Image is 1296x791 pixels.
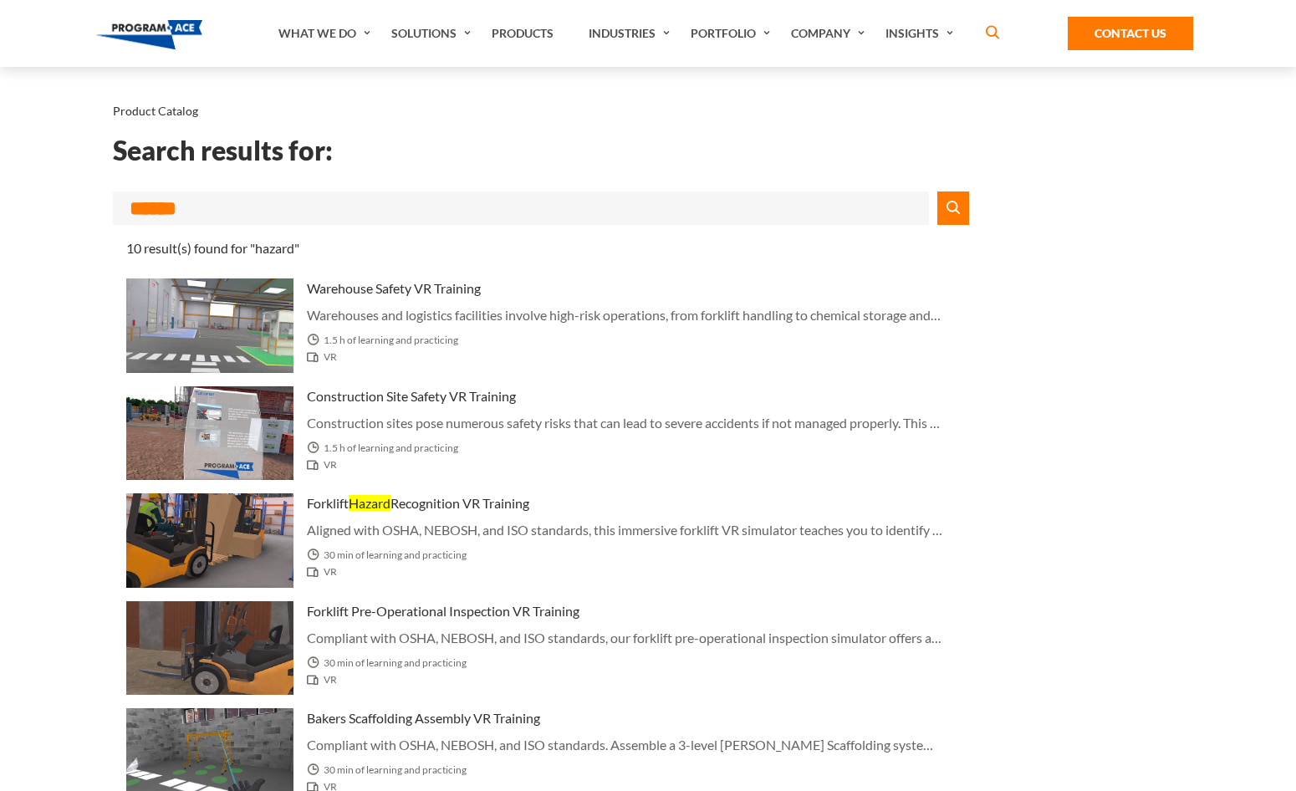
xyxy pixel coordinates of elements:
[307,349,942,365] span: VR
[307,628,942,648] p: Compliant with OSHA, NEBOSH, and ISO standards, our forklift pre-operational inspection simulator...
[113,100,969,122] nav: breadcrumb
[307,601,942,621] h3: Forklift Pre-Operational Inspection VR Training
[307,762,942,778] span: 30 min of learning and practicing
[113,135,969,165] h2: Search results for:
[307,440,942,457] span: 1.5 h of learning and practicing
[307,278,942,299] h3: Warehouse Safety VR Training
[307,413,942,433] p: Construction sites pose numerous safety risks that can lead to severe accidents if not managed pr...
[113,595,969,702] a: Thumbnail - Forklift Pre-Operational Inspection VR Training Forklift Pre-Operational Inspection V...
[307,564,942,580] span: VR
[126,238,956,258] div: 10 result(s) found for "hazard"
[113,380,969,487] a: Thumbnail - Construction Site Safety VR Training Construction Site Safety VR Training Constructio...
[307,547,942,564] span: 30 min of learning and practicing
[113,272,969,380] a: Thumbnail - Warehouse Safety VR Training Warehouse Safety VR Training Warehouses and logistics fa...
[307,520,942,540] p: Aligned with OSHA, NEBOSH, and ISO standards, this immersive forklift VR simulator teaches you to...
[307,493,942,513] h3: Forklift Recognition VR Training
[113,100,198,122] li: Product Catalog
[349,495,390,511] span: Hazard
[307,457,942,473] span: VR
[1068,17,1193,50] a: Contact Us
[307,655,942,671] span: 30 min of learning and practicing
[307,735,942,755] p: Compliant with OSHA, NEBOSH, and ISO standards. Assemble a 3-level [PERSON_NAME] Scaffolding syst...
[113,487,969,595] a: Thumbnail - Forklift Hazard Recognition VR Training ForkliftHazardRecognition VR Training Aligned...
[307,671,942,688] span: VR
[307,305,942,325] p: Warehouses and logistics facilities involve high-risk operations, from forklift handling to chemi...
[96,20,202,49] img: Program-Ace
[307,386,942,406] h3: Construction Site Safety VR Training
[307,708,942,728] h3: Bakers Scaffolding Assembly VR Training
[307,332,942,349] span: 1.5 h of learning and practicing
